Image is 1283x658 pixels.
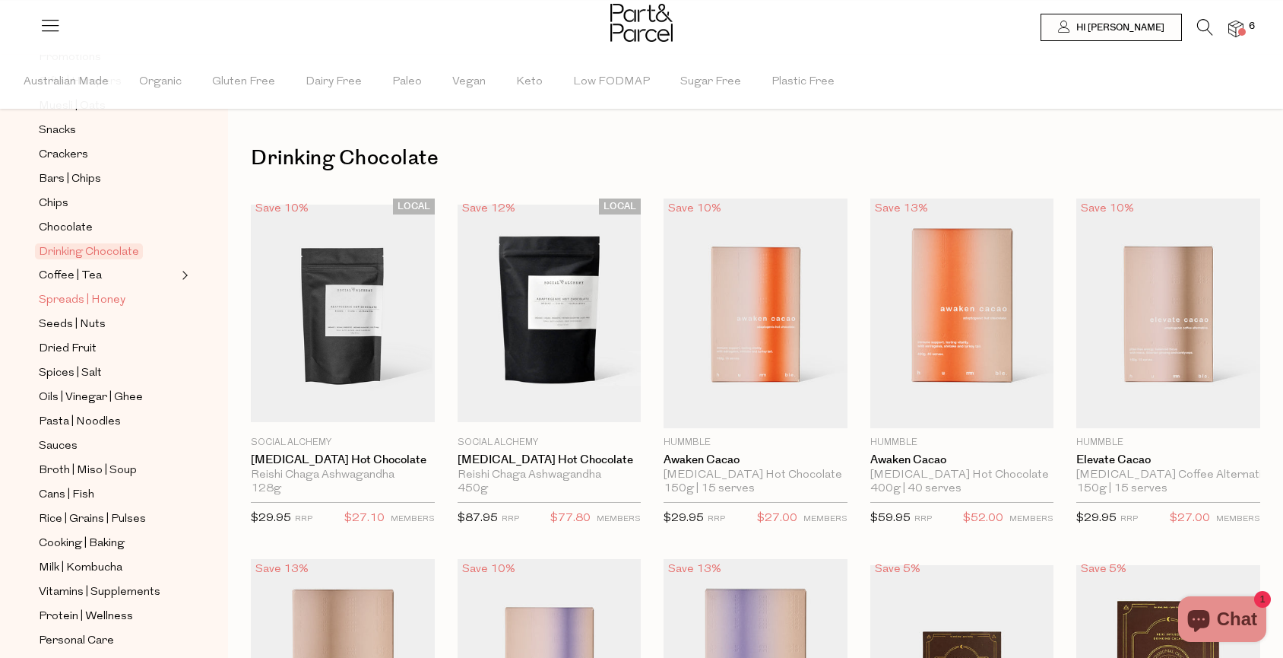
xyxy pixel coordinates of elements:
[39,558,177,577] a: Milk | Kombucha
[458,513,498,524] span: $87.95
[306,56,362,109] span: Dairy Free
[251,482,281,496] span: 128g
[664,559,726,580] div: Save 13%
[251,453,435,467] a: [MEDICAL_DATA] Hot Chocolate
[344,509,385,529] span: $27.10
[757,509,797,529] span: $27.00
[39,315,177,334] a: Seeds | Nuts
[39,219,93,237] span: Chocolate
[39,583,160,602] span: Vitamins | Supplements
[39,266,177,285] a: Coffee | Tea
[1216,515,1260,523] small: MEMBERS
[458,205,641,421] img: Adaptogenic Hot Chocolate
[1076,513,1117,524] span: $29.95
[771,56,835,109] span: Plastic Free
[597,515,641,523] small: MEMBERS
[251,513,291,524] span: $29.95
[1076,199,1139,219] div: Save 10%
[39,413,121,431] span: Pasta | Noodles
[1076,469,1260,482] div: [MEDICAL_DATA] Coffee Alternative
[452,56,486,109] span: Vegan
[1170,509,1210,529] span: $27.00
[39,608,133,626] span: Protein | Wellness
[39,534,177,553] a: Cooking | Baking
[914,515,932,523] small: RRP
[458,453,641,467] a: [MEDICAL_DATA] Hot Chocolate
[870,469,1054,482] div: [MEDICAL_DATA] Hot Chocolate
[680,56,741,109] span: Sugar Free
[39,437,177,456] a: Sauces
[664,453,847,467] a: Awaken Cacao
[39,535,125,553] span: Cooking | Baking
[610,4,673,42] img: Part&Parcel
[212,56,275,109] span: Gluten Free
[458,199,520,219] div: Save 12%
[870,199,1054,428] img: Awaken Cacao
[1076,436,1260,450] p: Hummble
[664,513,704,524] span: $29.95
[39,146,88,164] span: Crackers
[1076,199,1260,428] img: Elevate Cacao
[458,482,488,496] span: 450g
[39,170,177,189] a: Bars | Chips
[1228,21,1243,37] a: 6
[39,339,177,358] a: Dried Fruit
[458,469,641,482] div: Reishi Chaga Ashwagandha
[39,267,102,285] span: Coffee | Tea
[251,141,1260,176] h1: Drinking Chocolate
[573,56,650,109] span: Low FODMAP
[39,364,102,383] span: Spices | Salt
[39,486,94,504] span: Cans | Fish
[599,199,641,215] span: LOCAL
[39,122,76,140] span: Snacks
[708,515,725,523] small: RRP
[664,469,847,482] div: [MEDICAL_DATA] Hot Chocolate
[502,515,519,523] small: RRP
[39,389,143,407] span: Oils | Vinegar | Ghee
[870,436,1054,450] p: Hummble
[516,56,543,109] span: Keto
[664,482,755,496] span: 150g | 15 serves
[39,412,177,431] a: Pasta | Noodles
[39,510,146,529] span: Rice | Grains | Pulses
[39,243,177,261] a: Drinking Chocolate
[39,607,177,626] a: Protein | Wellness
[39,510,177,529] a: Rice | Grains | Pulses
[251,205,435,421] img: Adaptogenic Hot Chocolate
[870,453,1054,467] a: Awaken Cacao
[39,145,177,164] a: Crackers
[1041,14,1182,41] a: Hi [PERSON_NAME]
[870,199,933,219] div: Save 13%
[39,462,137,480] span: Broth | Miso | Soup
[39,485,177,504] a: Cans | Fish
[251,436,435,450] p: Social Alchemy
[458,436,641,450] p: Social Alchemy
[870,482,961,496] span: 400g | 40 serves
[550,509,591,529] span: $77.80
[251,559,313,580] div: Save 13%
[39,194,177,213] a: Chips
[664,199,726,219] div: Save 10%
[39,316,106,334] span: Seeds | Nuts
[39,218,177,237] a: Chocolate
[39,291,125,310] span: Spreads | Honey
[1009,515,1053,523] small: MEMBERS
[393,199,435,215] span: LOCAL
[39,583,177,602] a: Vitamins | Supplements
[803,515,847,523] small: MEMBERS
[870,513,911,524] span: $59.95
[24,56,109,109] span: Australian Made
[39,632,114,650] span: Personal Care
[39,121,177,140] a: Snacks
[39,291,177,310] a: Spreads | Honey
[139,56,182,109] span: Organic
[392,56,422,109] span: Paleo
[1076,559,1131,580] div: Save 5%
[1072,21,1164,34] span: Hi [PERSON_NAME]
[39,364,177,383] a: Spices | Salt
[1120,515,1138,523] small: RRP
[870,559,925,580] div: Save 5%
[664,199,847,428] img: Awaken Cacao
[35,243,143,259] span: Drinking Chocolate
[251,469,435,482] div: Reishi Chaga Ashwagandha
